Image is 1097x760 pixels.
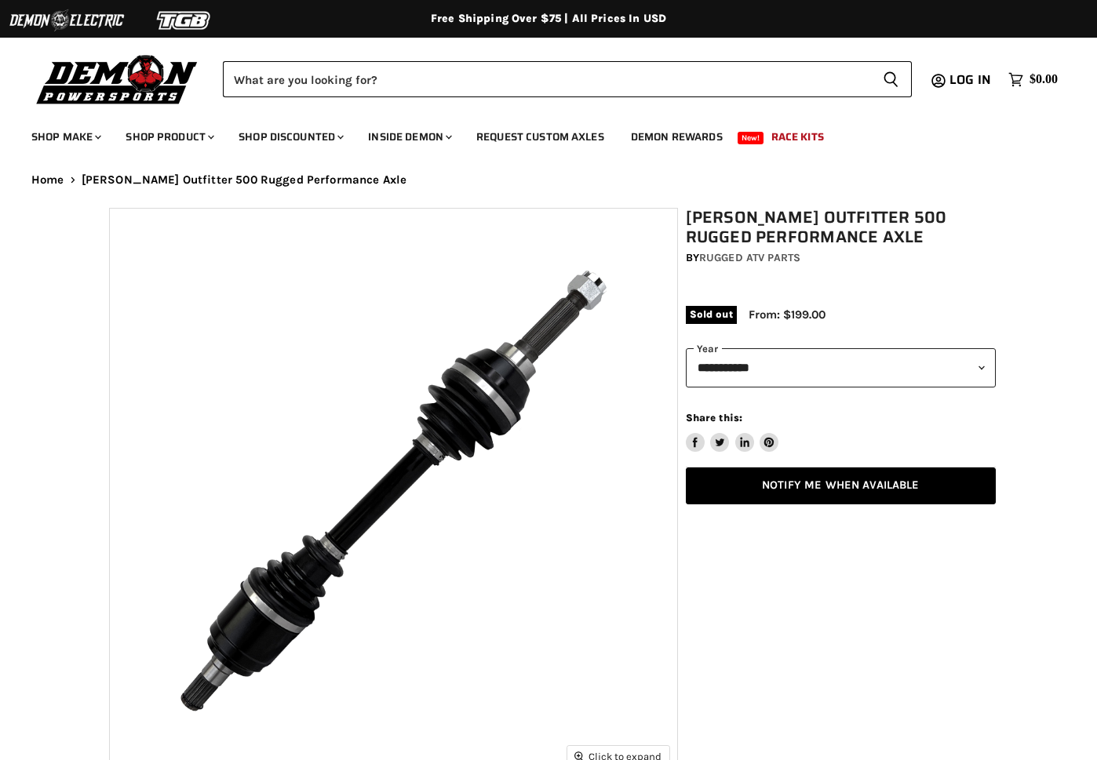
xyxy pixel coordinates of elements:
a: Demon Rewards [619,121,734,153]
a: Notify Me When Available [686,467,996,504]
aside: Share this: [686,411,779,453]
img: Demon Powersports [31,51,203,107]
a: Shop Product [114,121,224,153]
ul: Main menu [20,115,1054,153]
h1: [PERSON_NAME] Outfitter 500 Rugged Performance Axle [686,208,996,247]
span: Sold out [686,306,737,323]
span: [PERSON_NAME] Outfitter 500 Rugged Performance Axle [82,173,407,187]
button: Search [870,61,912,97]
a: Rugged ATV Parts [699,251,800,264]
a: Race Kits [760,121,836,153]
form: Product [223,61,912,97]
input: Search [223,61,870,97]
img: TGB Logo 2 [126,5,243,35]
a: Home [31,173,64,187]
a: Inside Demon [356,121,461,153]
img: Demon Electric Logo 2 [8,5,126,35]
a: Shop Discounted [227,121,353,153]
span: New! [738,132,764,144]
a: Request Custom Axles [465,121,616,153]
a: Shop Make [20,121,111,153]
span: Share this: [686,412,742,424]
span: From: $199.00 [749,307,825,322]
span: Log in [949,70,991,89]
span: $0.00 [1030,72,1058,87]
select: year [686,348,996,387]
div: by [686,249,996,267]
a: $0.00 [1000,68,1066,91]
a: Log in [942,73,1000,87]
